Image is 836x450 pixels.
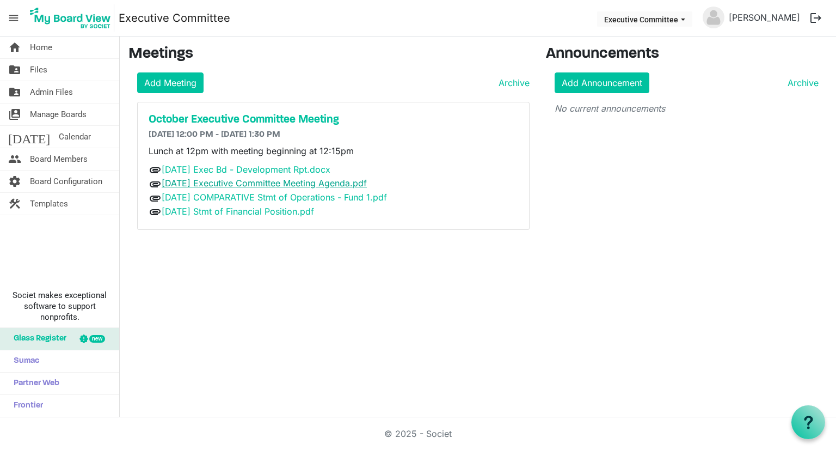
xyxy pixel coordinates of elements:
span: attachment [149,205,162,218]
p: Lunch at 12pm with meeting beginning at 12:15pm [149,144,518,157]
span: Glass Register [8,328,66,350]
a: [DATE] COMPARATIVE Stmt of Operations - Fund 1.pdf [162,192,387,203]
span: [DATE] [8,126,50,148]
button: Executive Committee dropdownbutton [597,11,692,27]
p: No current announcements [555,102,819,115]
span: Calendar [59,126,91,148]
span: menu [3,8,24,28]
span: settings [8,171,21,192]
span: Sumac [8,350,39,372]
span: Frontier [8,395,43,417]
span: Board Members [30,148,88,170]
a: [DATE] Stmt of Financial Position.pdf [162,206,314,217]
a: © 2025 - Societ [384,428,452,439]
span: construction [8,193,21,215]
span: Templates [30,193,68,215]
span: folder_shared [8,59,21,81]
a: [PERSON_NAME] [724,7,804,28]
img: no-profile-picture.svg [703,7,724,28]
div: new [89,335,105,343]
h3: Meetings [128,45,530,64]
span: Societ makes exceptional software to support nonprofits. [5,290,114,323]
a: [DATE] Exec Bd - Development Rpt.docx [162,164,330,175]
span: Manage Boards [30,104,87,125]
a: Executive Committee [119,7,230,29]
a: Add Meeting [137,72,204,93]
span: home [8,37,21,58]
a: October Executive Committee Meeting [149,113,518,126]
button: logout [804,7,827,29]
span: attachment [149,163,162,177]
span: folder_shared [8,81,21,103]
a: Add Announcement [555,72,649,93]
h3: Announcements [546,45,828,64]
span: attachment [149,178,162,191]
span: switch_account [8,104,21,125]
img: My Board View Logo [27,4,114,32]
span: Home [30,37,52,58]
span: attachment [149,192,162,205]
a: Archive [783,76,819,89]
span: Partner Web [8,373,59,394]
a: [DATE] Executive Committee Meeting Agenda.pdf [162,178,367,188]
span: Board Configuration [30,171,102,192]
span: Admin Files [30,81,73,103]
h6: [DATE] 12:00 PM - [DATE] 1:30 PM [149,130,518,140]
a: My Board View Logo [27,4,119,32]
span: people [8,148,21,170]
span: Files [30,59,47,81]
a: Archive [494,76,530,89]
